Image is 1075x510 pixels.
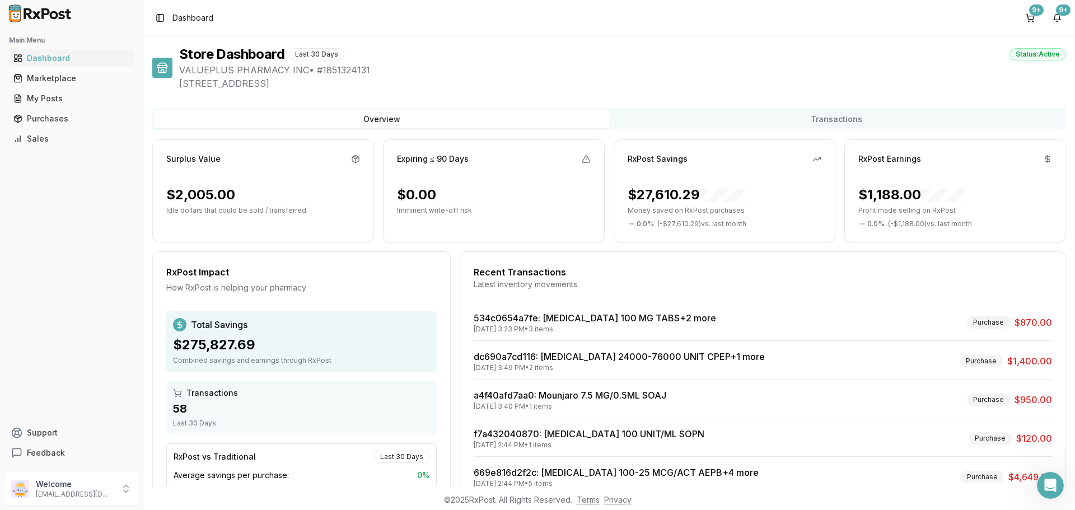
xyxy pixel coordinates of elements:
span: Transactions [186,387,238,399]
span: Dashboard [172,12,213,24]
div: Purchase [969,432,1012,445]
div: $0.00 [397,186,436,204]
button: 9+ [1048,9,1066,27]
div: [DATE] 3:49 PM • 2 items [474,363,765,372]
h1: Store Dashboard [179,45,284,63]
div: Purchases [13,113,129,124]
div: [DATE] 3:23 PM • 3 items [474,325,716,334]
a: Marketplace [9,68,134,88]
span: Average savings per purchase: [174,470,289,481]
a: Sales [9,129,134,149]
div: Surplus Value [166,153,221,165]
iframe: Intercom live chat [1037,472,1064,499]
div: My Posts [13,93,129,104]
div: [DATE] 3:40 PM • 1 items [474,402,666,411]
div: [DATE] 2:44 PM • 5 items [474,479,759,488]
div: Last 30 Days [173,419,430,428]
button: Purchases [4,110,138,128]
div: Marketplace [13,73,129,84]
span: $870.00 [1015,316,1052,329]
span: 0.0 % [637,219,654,228]
button: Feedback [4,443,138,463]
p: [EMAIL_ADDRESS][DOMAIN_NAME] [36,490,114,499]
p: Profit made selling on RxPost [858,206,1052,215]
div: Purchase [967,394,1010,406]
span: VALUEPLUS PHARMACY INC • # 1851324131 [179,63,1066,77]
p: Welcome [36,479,114,490]
span: $1,400.00 [1007,354,1052,368]
div: RxPost Savings [628,153,688,165]
a: Privacy [604,495,632,504]
div: Latest inventory movements [474,279,1052,290]
span: Feedback [27,447,65,458]
div: Purchase [961,471,1004,483]
button: Overview [155,110,609,128]
div: RxPost Earnings [858,153,921,165]
div: RxPost Impact [166,265,437,279]
img: User avatar [11,480,29,498]
div: 9+ [1029,4,1044,16]
div: Last 30 Days [374,451,429,463]
div: Purchase [960,355,1003,367]
div: 58 [173,401,430,417]
button: Dashboard [4,49,138,67]
div: 9+ [1056,4,1071,16]
button: Marketplace [4,69,138,87]
div: Recent Transactions [474,265,1052,279]
div: Sales [13,133,129,144]
div: RxPost vs Traditional [174,451,256,462]
h2: Main Menu [9,36,134,45]
div: Purchase [967,316,1010,329]
span: ( - $27,610.29 ) vs. last month [657,219,746,228]
nav: breadcrumb [172,12,213,24]
div: $27,610.29 [628,186,745,204]
button: My Posts [4,90,138,107]
span: ( - $1,188.00 ) vs. last month [888,219,972,228]
div: Status: Active [1009,48,1066,60]
span: 0.0 % [867,219,885,228]
span: $4,649.25 [1008,470,1052,484]
div: Combined savings and earnings through RxPost [173,356,430,365]
span: Total Savings [191,318,247,331]
a: a4f40afd7aa0: Mounjaro 7.5 MG/0.5ML SOAJ [474,390,666,401]
p: Imminent write-off risk [397,206,591,215]
a: My Posts [9,88,134,109]
span: $950.00 [1015,393,1052,406]
button: Sales [4,130,138,148]
div: Dashboard [13,53,129,64]
div: $1,188.00 [858,186,966,204]
span: $120.00 [1016,432,1052,445]
a: Terms [577,495,600,504]
a: 669e816d2f2c: [MEDICAL_DATA] 100-25 MCG/ACT AEPB+4 more [474,467,759,478]
div: How RxPost is helping your pharmacy [166,282,437,293]
div: $275,827.69 [173,336,430,354]
button: Transactions [609,110,1064,128]
a: f7a432040870: [MEDICAL_DATA] 100 UNIT/ML SOPN [474,428,704,439]
div: Expiring ≤ 90 Days [397,153,469,165]
p: Money saved on RxPost purchases [628,206,821,215]
a: Dashboard [9,48,134,68]
a: Purchases [9,109,134,129]
span: [STREET_ADDRESS] [179,77,1066,90]
button: 9+ [1021,9,1039,27]
div: Last 30 Days [289,48,344,60]
a: 534c0654a7fe: [MEDICAL_DATA] 100 MG TABS+2 more [474,312,716,324]
img: RxPost Logo [4,4,76,22]
button: Support [4,423,138,443]
div: $2,005.00 [166,186,235,204]
div: [DATE] 2:44 PM • 1 items [474,441,704,450]
p: Idle dollars that could be sold / transferred [166,206,360,215]
a: dc690a7cd116: [MEDICAL_DATA] 24000-76000 UNIT CPEP+1 more [474,351,765,362]
span: 0 % [417,470,429,481]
